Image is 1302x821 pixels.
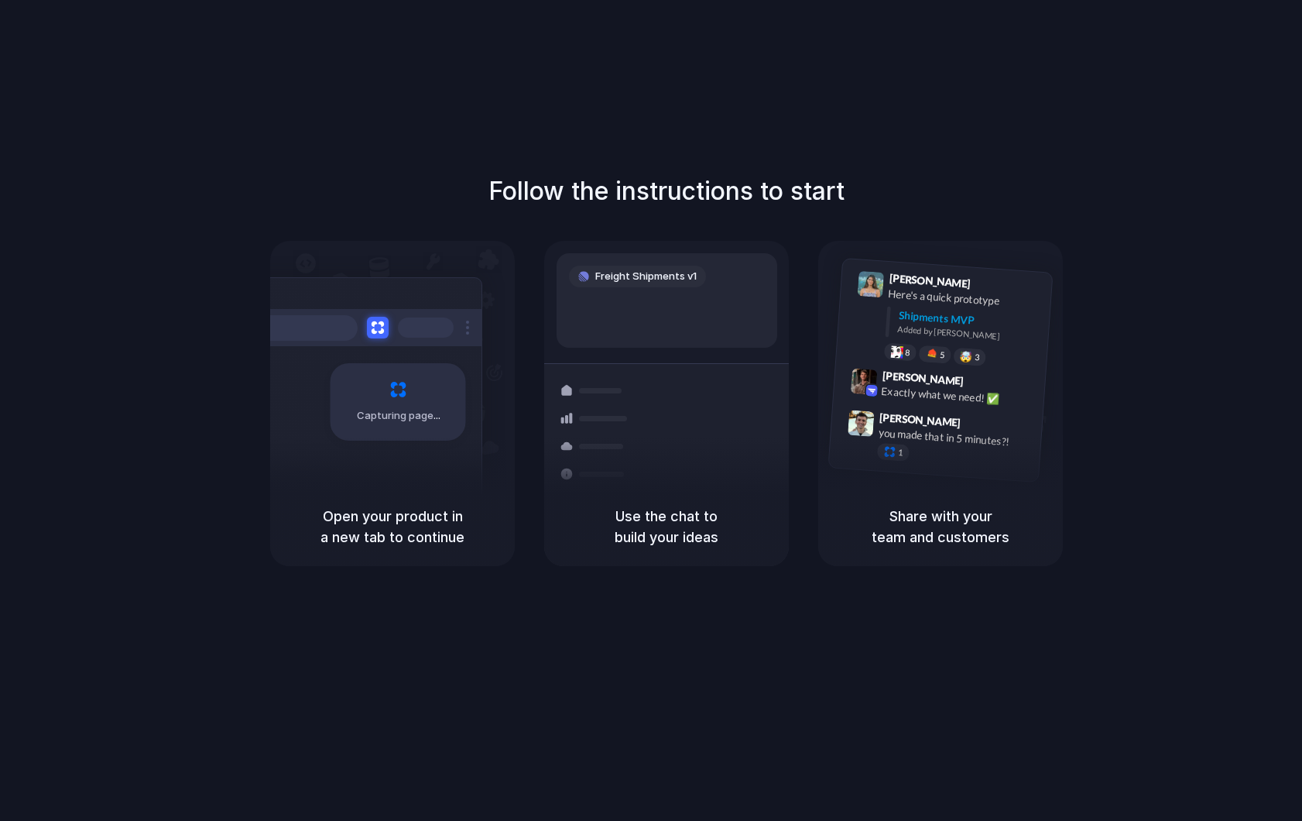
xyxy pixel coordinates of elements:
div: 🤯 [960,351,973,362]
span: 3 [975,353,980,362]
div: Added by [PERSON_NAME] [897,323,1040,345]
span: [PERSON_NAME] [879,409,961,431]
span: Freight Shipments v1 [595,269,697,284]
span: [PERSON_NAME] [882,367,964,390]
span: 9:47 AM [965,416,997,435]
div: you made that in 5 minutes?! [878,424,1033,451]
span: Capturing page [357,408,443,424]
h5: Use the chat to build your ideas [563,506,770,548]
h1: Follow the instructions to start [488,173,845,210]
span: 8 [905,349,910,357]
span: [PERSON_NAME] [889,270,971,292]
div: Shipments MVP [898,307,1041,333]
div: Here's a quick prototype [888,286,1043,312]
span: 5 [940,351,945,359]
span: 1 [898,448,903,457]
span: 9:41 AM [975,277,1007,296]
h5: Share with your team and customers [837,506,1044,548]
span: 9:42 AM [968,374,1000,393]
h5: Open your product in a new tab to continue [289,506,496,548]
div: Exactly what we need! ✅ [881,383,1036,409]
